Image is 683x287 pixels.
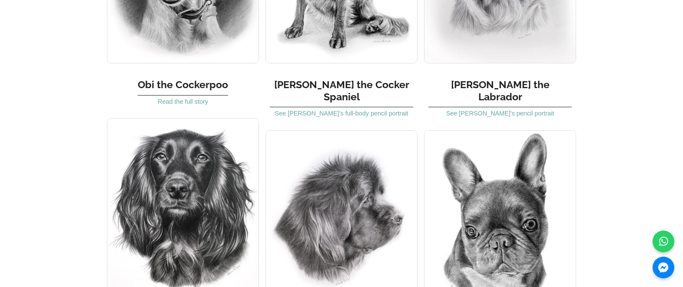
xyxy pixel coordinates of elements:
[158,98,208,105] a: Read the full story
[653,257,674,278] a: Messenger
[446,110,554,117] a: See [PERSON_NAME]’s pencil portrait
[138,70,228,96] h3: Obi the Cockerpoo
[653,231,674,252] a: WhatsApp
[270,70,413,107] h3: [PERSON_NAME] the Cocker Spaniel
[428,70,572,107] h3: [PERSON_NAME] the Labrador
[275,110,408,117] a: See [PERSON_NAME]’s full-body pencil portrait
